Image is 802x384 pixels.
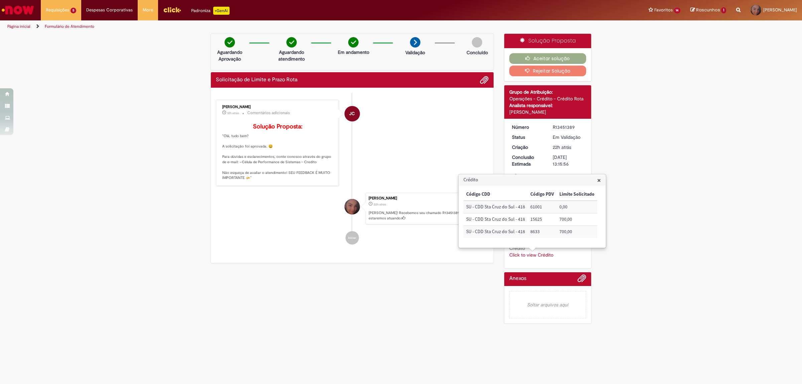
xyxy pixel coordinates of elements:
span: 12h atrás [227,111,239,115]
span: Rascunhos [696,7,720,13]
p: "Olá, tudo bem? A solicitação foi aprovada. 😀 Para dúvidas e esclarecimentos, conte conosco atrav... [222,123,333,181]
td: Código CDD: SU - CDD Sta Cruz do Sul - 418 [463,201,528,213]
dt: Criação [507,144,548,151]
p: Concluído [466,49,488,56]
a: Rascunhos [690,7,726,13]
a: Click to view Crédito [509,252,553,258]
small: Comentários adicionais [247,110,290,116]
th: Código PDV [528,188,557,201]
button: Adicionar anexos [577,274,586,286]
span: 5 [71,8,76,13]
div: R13451389 [553,124,584,130]
img: ServiceNow [1,3,35,17]
em: Soltar arquivos aqui [509,291,586,318]
img: check-circle-green.png [348,37,359,47]
span: Favoritos [654,7,673,13]
button: Adicionar anexos [480,76,489,84]
div: [PERSON_NAME] [369,196,485,200]
ul: Trilhas de página [5,20,530,33]
div: Operações - Crédito - Crédito Rota [509,95,586,102]
td: Código CDD: SU - CDD Sta Cruz do Sul - 418 [463,226,528,238]
span: 14 [674,8,681,13]
p: Aguardando atendimento [275,49,308,62]
time: 27/08/2025 10:15:51 [553,144,571,150]
b: Crédito [509,245,525,251]
h2: Anexos [509,276,526,282]
div: 27/08/2025 10:15:51 [553,144,584,151]
td: Código CDD: SU - CDD Sta Cruz do Sul - 418 [463,213,528,226]
button: Aceitar solução [509,53,586,64]
td: Limite Solicitado: 700,00 [557,213,597,226]
h3: Crédito [459,175,606,185]
div: Em Validação [553,134,584,140]
div: [PERSON_NAME] [509,109,586,115]
p: Em andamento [338,49,369,56]
img: check-circle-green.png [225,37,235,47]
dt: Número [507,124,548,130]
dt: Status [507,134,548,140]
span: Requisições [46,7,69,13]
div: Giselle Da Silva Nunes [345,199,360,214]
p: +GenAi [213,7,230,15]
span: 1 [721,7,726,13]
div: Solução Proposta [504,34,591,48]
span: JC [349,106,355,122]
span: [PERSON_NAME] [763,7,797,13]
a: Página inicial [7,24,30,29]
time: 27/08/2025 19:44:09 [227,111,239,115]
ul: Histórico de tíquete [216,93,489,252]
td: Limite Solicitado: 0,00 [557,201,597,213]
h2: Solicitação de Limite e Prazo Rota Histórico de tíquete [216,77,297,83]
button: Close [597,177,601,184]
img: arrow-next.png [410,37,420,47]
th: Código CDD [463,188,528,201]
div: Padroniza [191,7,230,15]
div: Crédito [458,174,606,248]
li: Giselle Da Silva Nunes [216,193,489,225]
div: Analista responsável: [509,102,586,109]
div: [PERSON_NAME] [222,105,333,109]
a: Formulário de Atendimento [45,24,94,29]
time: 27/08/2025 10:15:51 [374,202,386,206]
span: × [597,176,601,185]
span: 22h atrás [374,202,386,206]
b: Solução Proposta: [253,123,302,130]
td: Código PDV: 61001 [528,201,557,213]
th: Limite Solicitado [557,188,597,201]
div: Jonas Correia [345,106,360,121]
button: Rejeitar Solução [509,66,586,76]
td: Código PDV: 8633 [528,226,557,238]
td: Limite Solicitado: 700,00 [557,226,597,238]
p: [PERSON_NAME]! Recebemos seu chamado R13451389 e em breve estaremos atuando. [369,210,485,221]
img: click_logo_yellow_360x200.png [163,5,181,15]
p: Aguardando Aprovação [214,49,246,62]
div: [DATE] 13:15:56 [553,154,584,167]
span: More [143,7,153,13]
dt: Conclusão Estimada [507,154,548,167]
span: Despesas Corporativas [86,7,133,13]
span: 22h atrás [553,144,571,150]
img: img-circle-grey.png [472,37,482,47]
p: Validação [405,49,425,56]
img: check-circle-green.png [286,37,297,47]
div: Grupo de Atribuição: [509,89,586,95]
td: Código PDV: 15625 [528,213,557,226]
